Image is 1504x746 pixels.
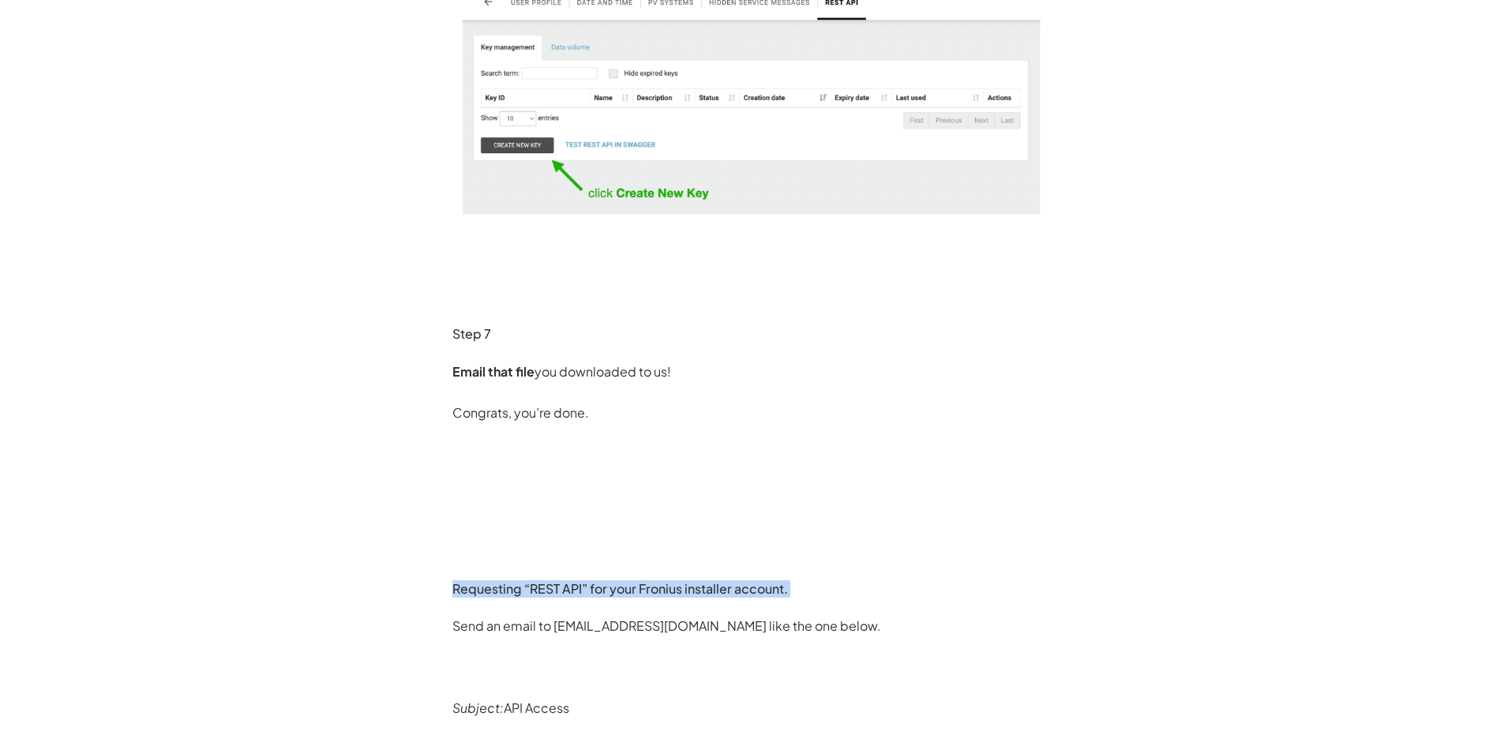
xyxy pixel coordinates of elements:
[452,400,1052,425] p: Congrats, you’re done.
[452,613,1052,639] p: Send an email to [EMAIL_ADDRESS][DOMAIN_NAME] like the one below.
[452,699,504,716] em: Subject:
[452,325,1052,343] h3: Step 7
[452,580,1052,598] h3: Requesting “REST API” for your Fronius installer account.
[452,363,534,380] strong: Email that file
[452,695,1052,721] p: API Access
[452,359,1052,384] p: you downloaded to us!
